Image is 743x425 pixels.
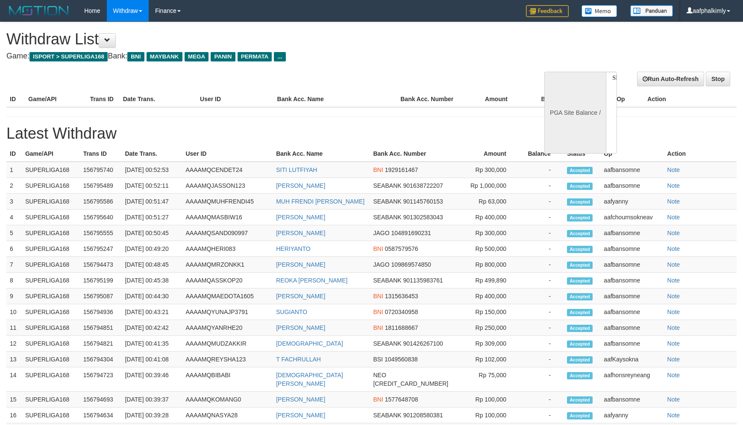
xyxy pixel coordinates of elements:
td: AAAAMQBIBABI [182,367,273,392]
td: 156795586 [80,194,122,210]
td: 156794304 [80,352,122,367]
td: 156794936 [80,304,122,320]
td: 156795740 [80,162,122,178]
td: - [519,194,564,210]
span: 1811688667 [385,324,418,331]
td: 16 [6,408,22,423]
span: 0720340958 [385,309,418,315]
a: Note [667,245,680,252]
div: PGA Site Balance / [544,72,606,154]
td: AAAAMQJASSON123 [182,178,273,194]
td: - [519,178,564,194]
td: SUPERLIGA168 [22,273,80,288]
span: 901145760153 [403,198,443,205]
td: Rp 1,000,000 [463,178,519,194]
td: Rp 250,000 [463,320,519,336]
td: AAAAMQMUHFRENDI45 [182,194,273,210]
td: [DATE] 00:52:53 [121,162,182,178]
a: Note [667,214,680,221]
a: [PERSON_NAME] [276,396,325,403]
span: SEABANK [373,340,401,347]
span: JAGO [373,261,389,268]
span: BNI [373,324,383,331]
td: Rp 800,000 [463,257,519,273]
td: Rp 300,000 [463,225,519,241]
a: Note [667,309,680,315]
th: Action [644,91,737,107]
td: Rp 100,000 [463,392,519,408]
th: Bank Acc. Name [273,146,370,162]
span: SEABANK [373,198,401,205]
td: aafbansomne [600,320,664,336]
td: SUPERLIGA168 [22,210,80,225]
td: Rp 150,000 [463,304,519,320]
td: AAAAMQKOMANG0 [182,392,273,408]
td: AAAAMQMAEDOTA1605 [182,288,273,304]
td: 156794851 [80,320,122,336]
td: AAAAMQMASBIW16 [182,210,273,225]
td: Rp 500,000 [463,241,519,257]
td: [DATE] 00:48:45 [121,257,182,273]
th: Game/API [25,91,86,107]
td: SUPERLIGA168 [22,257,80,273]
a: [PERSON_NAME] [276,182,325,189]
a: Note [667,182,680,189]
td: 156795489 [80,178,122,194]
span: Accepted [567,372,593,379]
td: 7 [6,257,22,273]
th: User ID [197,91,273,107]
td: Rp 63,000 [463,194,519,210]
th: Op [613,91,644,107]
td: Rp 100,000 [463,408,519,423]
th: Op [600,146,664,162]
td: AAAAMQCENDET24 [182,162,273,178]
span: 1049560838 [385,356,418,363]
span: 1315636453 [385,293,418,300]
td: 3 [6,194,22,210]
td: 10 [6,304,22,320]
span: [CREDIT_CARD_NUMBER] [373,380,448,387]
span: 104891690231 [391,230,431,236]
td: 1 [6,162,22,178]
td: aafbansomne [600,162,664,178]
span: Accepted [567,412,593,419]
a: Stop [706,72,730,86]
h1: Withdraw List [6,31,487,48]
span: 1577648708 [385,396,418,403]
a: Note [667,356,680,363]
th: Trans ID [80,146,122,162]
span: BNI [127,52,144,61]
span: MAYBANK [147,52,182,61]
td: 6 [6,241,22,257]
h1: Latest Withdraw [6,125,737,142]
span: Accepted [567,246,593,253]
td: Rp 102,000 [463,352,519,367]
img: Feedback.jpg [526,5,569,17]
th: Amount [463,146,519,162]
a: [PERSON_NAME] [276,412,325,419]
td: 156795247 [80,241,122,257]
td: - [519,225,564,241]
td: - [519,304,564,320]
th: Status [564,146,600,162]
a: [PERSON_NAME] [276,214,325,221]
td: 156795199 [80,273,122,288]
a: SITI LUTFIYAH [276,166,317,173]
span: Accepted [567,309,593,316]
td: [DATE] 00:41:35 [121,336,182,352]
td: 4 [6,210,22,225]
a: Note [667,293,680,300]
span: ... [274,52,285,61]
td: aafyanny [600,194,664,210]
td: Rp 75,000 [463,367,519,392]
td: - [519,336,564,352]
span: SEABANK [373,182,401,189]
span: 901638722207 [403,182,443,189]
span: BNI [373,396,383,403]
td: AAAAMQMRZONKK1 [182,257,273,273]
td: - [519,288,564,304]
a: Note [667,230,680,236]
a: T FACHRULLAH [276,356,321,363]
a: Run Auto-Refresh [637,72,704,86]
th: User ID [182,146,273,162]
